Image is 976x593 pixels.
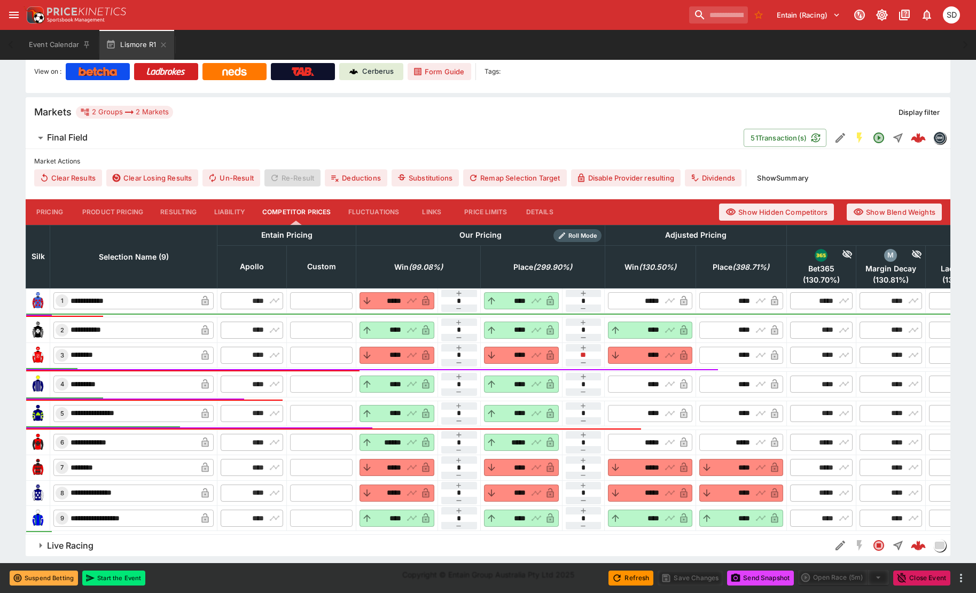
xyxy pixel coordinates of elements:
button: Refresh [608,571,653,586]
button: SGM Disabled [850,536,869,555]
div: ef9922a0-51be-46d1-915a-4eebb4313218 [911,538,926,553]
a: 1ccb8226-2dad-4d24-8736-bb9bd5c1db4b [908,127,929,149]
img: Neds [222,67,246,76]
div: Show/hide Price Roll mode configuration. [553,229,602,242]
span: Win(99.08%) [382,261,455,274]
input: search [689,6,748,24]
span: 6 [58,439,66,446]
span: 9 [58,514,66,522]
button: Resulting [152,199,205,225]
span: Bet365 [790,264,853,274]
button: Notifications [917,5,936,25]
img: Cerberus [349,67,358,76]
img: runner 3 [29,347,46,364]
span: ( 130.70 %) [790,275,853,285]
div: split button [798,570,889,585]
img: runner 1 [29,292,46,309]
img: liveracing [934,540,946,551]
button: Live Racing [26,535,831,556]
span: Place(299.90%) [502,261,584,274]
span: Win(130.50%) [613,261,688,274]
span: 1 [59,297,66,305]
span: Margin Decay [860,264,922,274]
button: Fluctuations [340,199,408,225]
svg: Closed [872,539,885,552]
button: Pricing [26,199,74,225]
span: Selection Name (9) [87,251,181,263]
button: Edit Detail [831,128,850,147]
p: Cerberus [362,66,394,77]
div: liveracing [933,539,946,552]
label: View on : [34,63,61,80]
img: runner 9 [29,510,46,527]
th: Silk [26,225,50,288]
button: Price Limits [456,199,516,225]
button: Straight [888,128,908,147]
h6: Final Field [47,132,88,143]
button: Display filter [892,104,946,121]
button: Final Field [26,127,744,149]
button: Straight [888,536,908,555]
img: TabNZ [292,67,314,76]
span: 4 [58,380,66,388]
button: Select Tenant [770,6,847,24]
div: bet365 [815,249,827,262]
img: logo-cerberus--red.svg [911,130,926,145]
span: Place(398.71%) [701,261,781,274]
button: Stuart Dibb [940,3,963,27]
button: Product Pricing [74,199,152,225]
div: Stuart Dibb [943,6,960,24]
img: PriceKinetics [47,7,126,15]
a: Form Guide [408,63,471,80]
button: Open [869,128,888,147]
div: Hide Competitor [897,249,922,262]
button: 51Transaction(s) [744,129,826,147]
button: SGM Enabled [850,128,869,147]
button: Details [516,199,564,225]
span: 7 [58,464,66,471]
button: Substitutions [392,169,459,186]
button: Start the Event [82,571,145,586]
button: Lismore R1 [99,30,174,60]
button: Clear Results [34,169,102,186]
em: ( 99.08 %) [409,261,443,274]
span: 3 [58,352,66,359]
button: ShowSummary [751,169,815,186]
img: runner 4 [29,376,46,393]
button: Links [408,199,456,225]
span: 5 [58,410,66,417]
img: Sportsbook Management [47,18,105,22]
img: runner 6 [29,434,46,451]
span: Roll Mode [564,231,602,240]
div: margin_decay [884,249,897,262]
button: open drawer [4,5,24,25]
div: Our Pricing [455,229,506,242]
th: Apollo [217,245,287,288]
button: more [955,572,967,584]
svg: Open [872,131,885,144]
img: logo-cerberus--red.svg [911,538,926,553]
img: runner 7 [29,459,46,476]
div: 2 Groups 2 Markets [80,106,169,119]
button: Show Hidden Competitors [719,204,834,221]
img: runner 2 [29,322,46,339]
a: ef9922a0-51be-46d1-915a-4eebb4313218 [908,535,929,556]
img: runner 8 [29,485,46,502]
button: Show Blend Weights [847,204,942,221]
th: Entain Pricing [217,225,356,245]
button: Un-Result [202,169,260,186]
em: ( 130.50 %) [639,261,676,274]
div: betmakers [933,131,946,144]
label: Tags: [485,63,501,80]
h6: Live Racing [47,540,93,551]
img: PriceKinetics Logo [24,4,45,26]
button: Remap Selection Target [463,169,567,186]
span: 2 [58,326,66,334]
button: Closed [869,536,888,555]
button: Competitor Prices [254,199,340,225]
img: betmakers [934,132,946,144]
button: Disable Provider resulting [571,169,681,186]
span: 8 [58,489,66,497]
img: runner 5 [29,405,46,422]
